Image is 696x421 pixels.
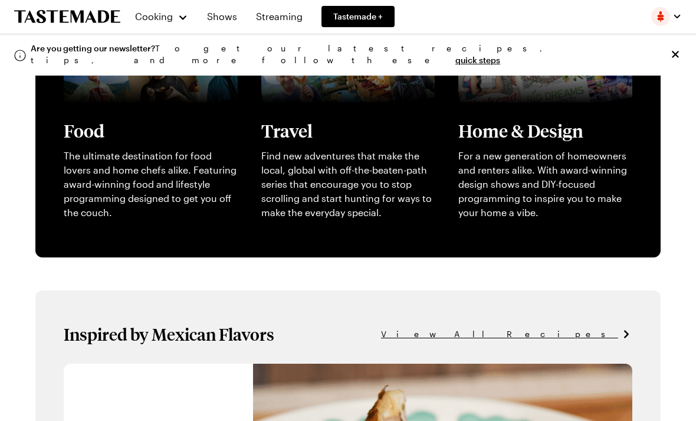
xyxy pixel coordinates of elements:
[31,43,659,66] div: To get our latest recipes, tips, and more follow these
[135,11,173,22] span: Cooking
[651,7,682,26] button: Profile picture
[321,6,395,27] a: Tastemade +
[31,43,155,53] span: Are you getting our newsletter?
[669,48,682,61] button: Close info alert
[333,11,383,22] span: Tastemade +
[651,7,670,26] img: Profile picture
[14,10,120,24] a: To Tastemade Home Page
[455,55,500,65] a: quick steps
[381,328,618,341] span: View All Recipes
[64,324,274,345] h1: Inspired by Mexican Flavors
[381,328,632,341] a: View All Recipes
[134,2,188,31] button: Cooking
